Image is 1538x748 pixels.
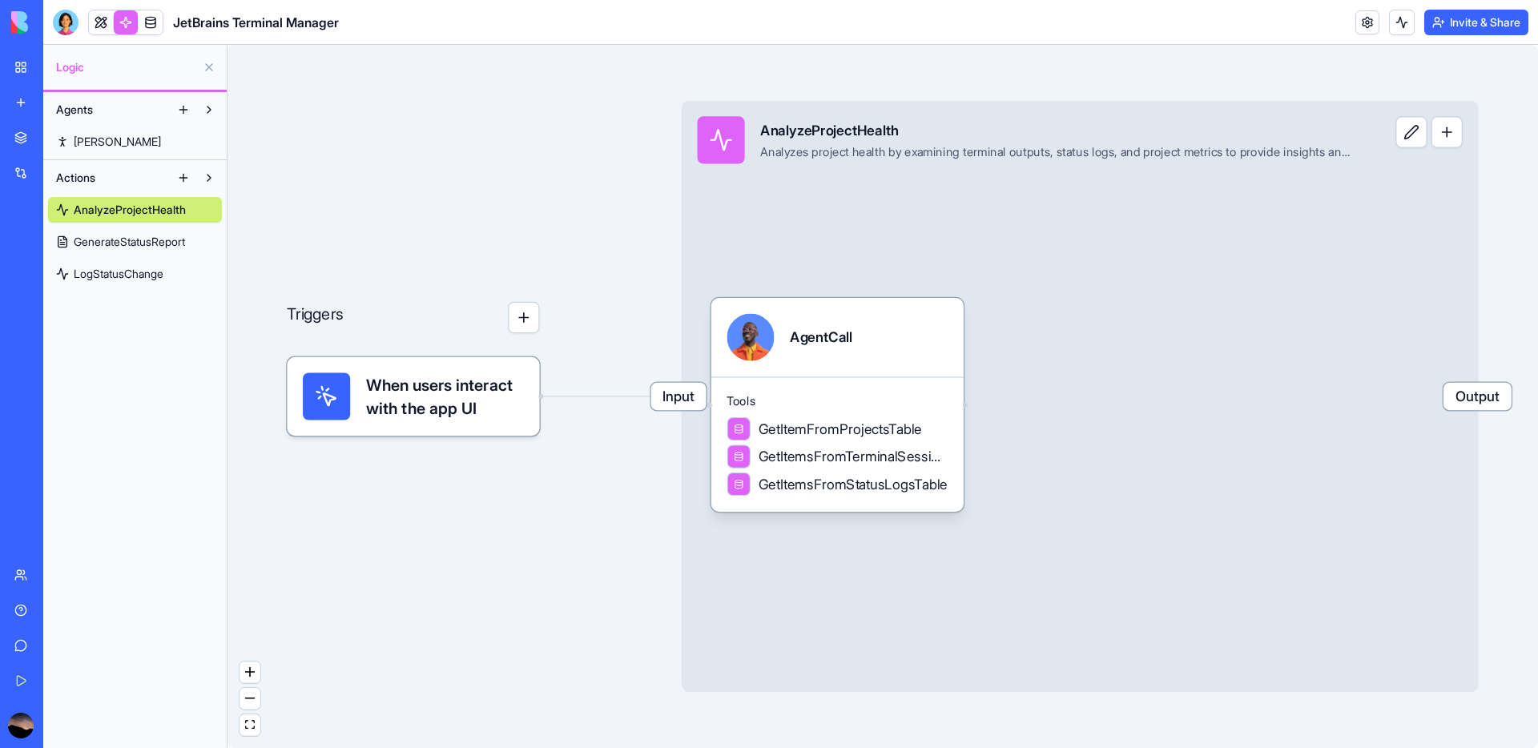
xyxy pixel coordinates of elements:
span: Actions [56,170,95,186]
a: GenerateStatusReport [48,229,222,255]
a: [PERSON_NAME] [48,129,222,155]
img: logo [11,11,111,34]
button: zoom out [240,688,260,710]
div: AnalyzeProjectHealth [760,120,1352,140]
div: AgentCall [790,328,852,348]
a: LogStatusChange [48,261,222,287]
div: Triggers [287,239,539,436]
p: Triggers [287,302,343,333]
span: GetItemsFromStatusLogsTable [759,474,948,494]
div: AgentCallToolsGetItemFromProjectsTableGetItemsFromTerminalSessionsTableGetItemsFromStatusLogsTable [711,298,964,512]
button: fit view [240,714,260,736]
a: AnalyzeProjectHealth [48,197,222,223]
div: When users interact with the app UI [287,357,539,436]
span: GetItemFromProjectsTable [759,419,922,439]
div: InputAnalyzeProjectHealthAnalyzes project health by examining terminal outputs, status logs, and ... [682,101,1479,693]
img: ACg8ocIBgEc0koB4Yorixc2ZNUQ-dlOtx3dEolNfxR3O2NmEquxHZLzm=s96-c [8,713,34,738]
span: Input [651,383,707,410]
span: Output [1443,383,1512,410]
span: Tools [727,393,948,409]
span: When users interact with the app UI [366,372,524,420]
span: GenerateStatusReport [74,234,185,250]
span: LogStatusChange [74,266,163,282]
span: [PERSON_NAME] [74,134,161,150]
button: zoom in [240,662,260,683]
span: Agents [56,102,93,118]
span: Logic [56,59,196,75]
button: Invite & Share [1424,10,1528,35]
span: JetBrains Terminal Manager [173,13,339,32]
span: GetItemsFromTerminalSessionsTable [759,447,948,467]
span: AnalyzeProjectHealth [74,202,186,218]
button: Actions [48,165,171,191]
button: Agents [48,97,171,123]
div: Analyzes project health by examining terminal outputs, status logs, and project metrics to provid... [760,144,1352,160]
